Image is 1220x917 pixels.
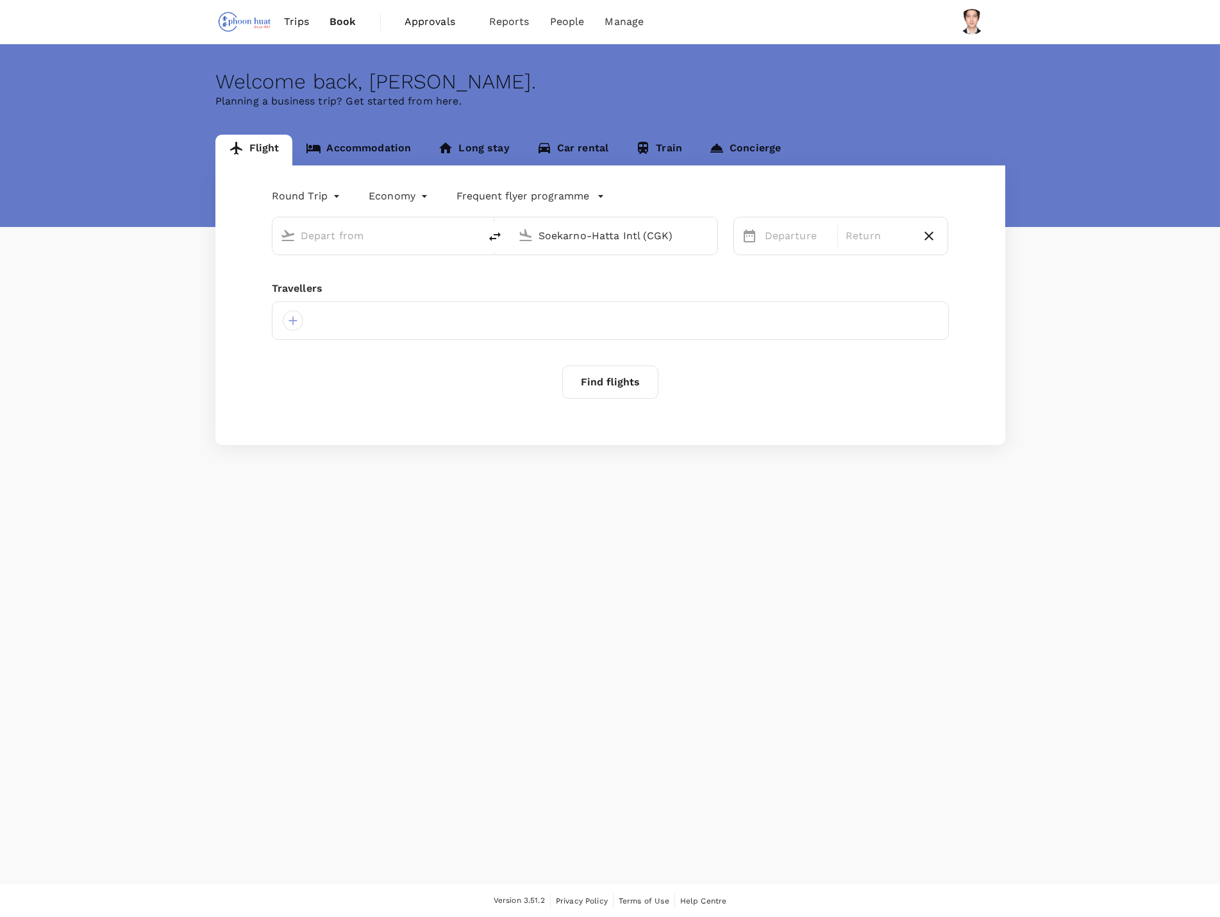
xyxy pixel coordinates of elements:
[550,14,585,29] span: People
[284,14,309,29] span: Trips
[215,94,1005,109] p: Planning a business trip? Get started from here.
[292,135,424,165] a: Accommodation
[272,186,344,206] div: Round Trip
[494,895,545,907] span: Version 3.51.2
[539,226,690,246] input: Going to
[456,189,605,204] button: Frequent flyer programme
[846,228,910,244] p: Return
[556,896,608,905] span: Privacy Policy
[523,135,623,165] a: Car rental
[605,14,644,29] span: Manage
[405,14,469,29] span: Approvals
[765,228,830,244] p: Departure
[456,189,589,204] p: Frequent flyer programme
[272,281,949,296] div: Travellers
[622,135,696,165] a: Train
[562,366,658,399] button: Find flights
[215,70,1005,94] div: Welcome back , [PERSON_NAME] .
[215,135,293,165] a: Flight
[680,894,727,908] a: Help Centre
[959,9,985,35] img: Ye Hong Sean Wong
[301,226,453,246] input: Depart from
[556,894,608,908] a: Privacy Policy
[471,234,473,237] button: Open
[696,135,794,165] a: Concierge
[215,8,274,36] img: Phoon Huat PTE. LTD.
[480,221,510,252] button: delete
[330,14,356,29] span: Book
[680,896,727,905] span: Help Centre
[369,186,431,206] div: Economy
[424,135,522,165] a: Long stay
[619,896,669,905] span: Terms of Use
[489,14,530,29] span: Reports
[708,234,711,237] button: Open
[619,894,669,908] a: Terms of Use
